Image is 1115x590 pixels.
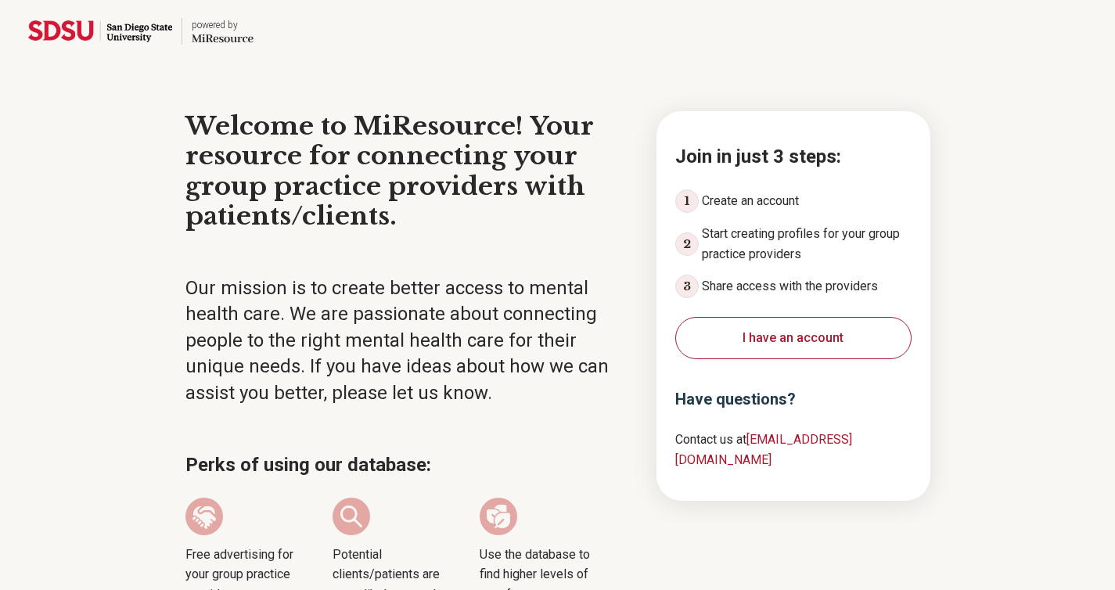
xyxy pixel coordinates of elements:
[675,275,912,298] li: Share access with the providers
[192,18,254,32] div: powered by
[185,451,628,479] h2: Perks of using our database:
[675,224,912,264] li: Start creating profiles for your group practice providers
[675,432,852,467] a: [EMAIL_ADDRESS][DOMAIN_NAME]
[675,189,912,213] li: Create an account
[28,13,172,50] img: San Diego State University
[675,142,912,171] h2: Join in just 3 steps:
[185,111,628,232] h1: Welcome to MiResource! Your resource for connecting your group practice providers with patients/c...
[185,275,628,407] p: Our mission is to create better access to mental health care. We are passionate about connecting ...
[28,13,254,50] a: San Diego State Universitypowered by
[675,317,912,359] button: I have an account
[675,387,912,411] h3: Have questions?
[675,430,912,469] p: Contact us at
